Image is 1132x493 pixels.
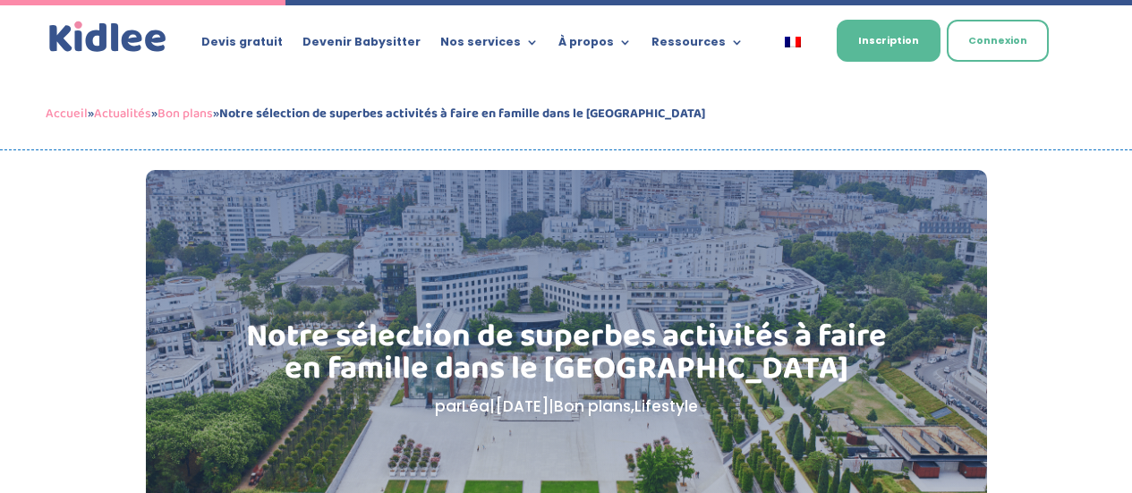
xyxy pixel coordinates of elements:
[235,394,897,420] p: par | | ,
[634,395,698,417] a: Lifestyle
[235,320,897,394] h1: Notre sélection de superbes activités à faire en famille dans le [GEOGRAPHIC_DATA]
[554,395,631,417] a: Bon plans
[495,395,549,417] span: [DATE]
[462,395,489,417] a: Léa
